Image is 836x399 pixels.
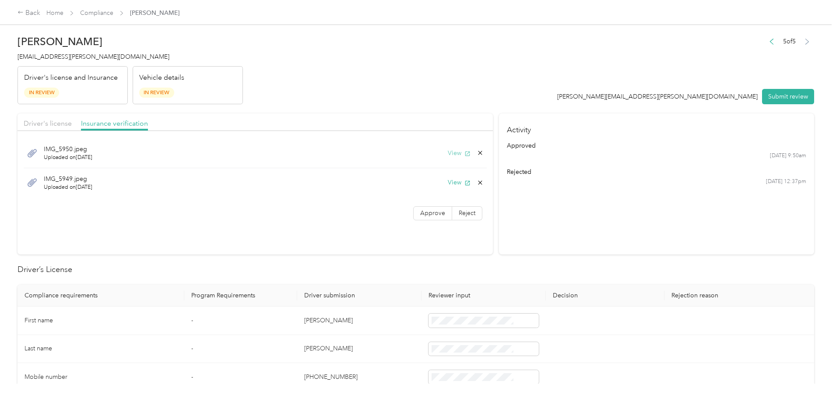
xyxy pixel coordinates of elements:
[787,350,836,399] iframe: Everlance-gr Chat Button Frame
[507,167,807,177] div: rejected
[18,35,243,48] h2: [PERSON_NAME]
[18,363,184,392] td: Mobile number
[44,154,92,162] span: Uploaded on [DATE]
[507,141,807,150] div: approved
[499,113,814,141] h4: Activity
[783,37,796,46] span: 5 of 5
[80,9,113,17] a: Compliance
[44,174,92,184] span: IMG_5949.jpeg
[44,145,92,154] span: IMG_5950.jpeg
[297,335,422,364] td: [PERSON_NAME]
[25,317,53,324] span: First name
[762,89,814,104] button: Submit review
[81,119,148,127] span: Insurance verification
[139,73,184,83] p: Vehicle details
[664,285,814,307] th: Rejection reason
[46,9,63,17] a: Home
[184,363,297,392] td: -
[24,119,72,127] span: Driver's license
[459,209,475,217] span: Reject
[184,285,297,307] th: Program Requirements
[18,335,184,364] td: Last name
[770,152,806,160] time: [DATE] 9:50am
[18,53,169,60] span: [EMAIL_ADDRESS][PERSON_NAME][DOMAIN_NAME]
[297,285,422,307] th: Driver submission
[420,209,445,217] span: Approve
[297,307,422,335] td: [PERSON_NAME]
[139,88,174,98] span: In Review
[18,307,184,335] td: First name
[25,345,52,352] span: Last name
[184,335,297,364] td: -
[18,285,184,307] th: Compliance requirements
[184,307,297,335] td: -
[546,285,664,307] th: Decision
[448,178,471,187] button: View
[766,178,806,186] time: [DATE] 12:37pm
[18,8,40,18] div: Back
[24,88,59,98] span: In Review
[44,184,92,191] span: Uploaded on [DATE]
[422,285,546,307] th: Reviewer input
[130,8,179,18] span: [PERSON_NAME]
[297,363,422,392] td: [PHONE_NUMBER]
[25,373,67,381] span: Mobile number
[557,92,758,101] div: [PERSON_NAME][EMAIL_ADDRESS][PERSON_NAME][DOMAIN_NAME]
[24,73,118,83] p: Driver's license and Insurance
[448,148,471,158] button: View
[18,264,814,275] h2: Driver’s License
